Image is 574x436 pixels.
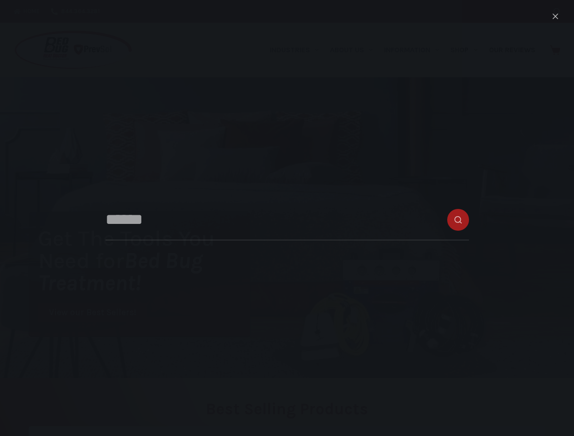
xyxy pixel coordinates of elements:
[29,401,545,417] h2: Best Selling Products
[14,30,133,70] img: Prevsol/Bed Bug Heat Doctor
[324,23,378,77] a: About Us
[264,23,324,77] a: Industries
[38,248,203,296] i: Bed Bug Treatment!
[554,8,560,15] button: Search
[264,23,541,77] nav: Primary
[379,23,445,77] a: Information
[49,308,136,317] span: View our Best Sellers!
[445,23,483,77] a: Shop
[38,303,147,322] a: View our Best Sellers!
[483,23,541,77] a: Our Reviews
[7,4,35,31] button: Open LiveChat chat widget
[38,227,250,294] h1: Get The Tools You Need for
